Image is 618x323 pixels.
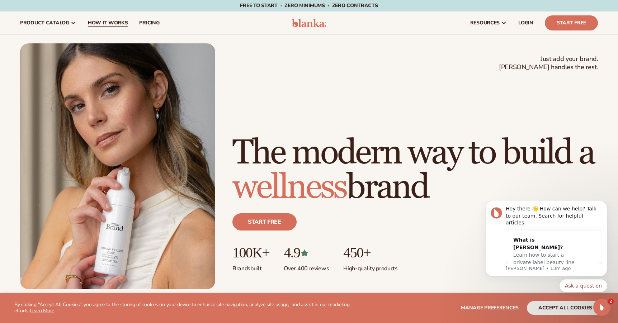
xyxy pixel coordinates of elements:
[499,55,598,72] span: Just add your brand. [PERSON_NAME] handles the rest.
[608,299,614,304] span: 2
[88,20,128,26] span: How It Works
[343,245,397,261] p: 450+
[464,11,513,34] a: resources
[461,301,519,315] button: Manage preferences
[470,20,500,26] span: resources
[20,43,215,289] img: Female holding tanning mousse.
[475,201,618,296] iframe: Intercom notifications message
[593,299,610,316] iframe: Intercom live chat
[232,245,269,261] p: 100K+
[518,20,533,26] span: LOGIN
[30,307,54,314] a: Learn More
[14,302,366,314] p: By clicking "Accept All Cookies", you agree to the storing of cookies on your device to enhance s...
[240,2,378,9] span: Free to start · ZERO minimums · ZERO contracts
[82,11,134,34] a: How It Works
[461,304,519,311] span: Manage preferences
[545,15,598,30] a: Start Free
[20,20,69,26] span: product catalog
[292,19,326,27] img: logo
[527,301,604,315] button: accept all cookies
[139,20,159,26] span: pricing
[133,11,165,34] a: pricing
[232,136,598,205] h1: The modern way to build a brand
[14,11,82,34] a: product catalog
[284,261,329,272] p: Over 400 reviews
[513,11,539,34] a: LOGIN
[232,166,346,208] span: wellness
[284,245,329,261] p: 4.9
[232,213,297,231] a: Start free
[343,261,397,272] p: High-quality products
[232,261,269,272] p: Brands built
